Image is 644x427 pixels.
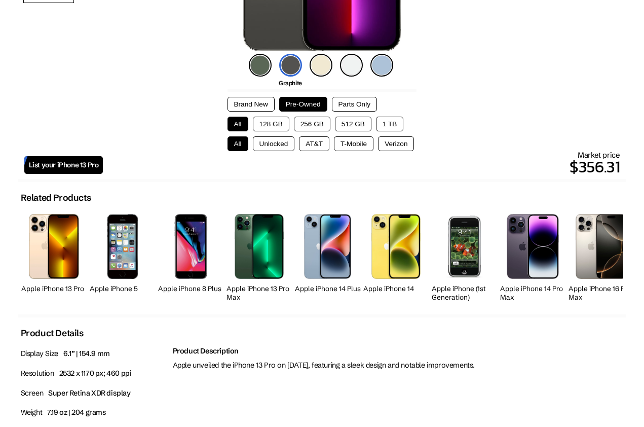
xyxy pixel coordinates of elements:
h2: Product Details [21,328,84,339]
span: 6.1” | 154.9 mm [63,349,110,358]
p: Apple unveiled the iPhone 13 Pro on [DATE], featuring a sleek design and notable improvements. [173,358,624,373]
button: 128 GB [253,117,289,131]
h2: Apple iPhone 14 Plus [295,284,361,293]
button: Verizon [378,136,414,151]
img: silver-icon [340,54,363,77]
h2: Apple iPhone 16 Pro Max [569,284,634,302]
img: graphite-icon [279,54,302,77]
a: iPhone 5s Apple iPhone 5 [90,208,156,304]
img: iPhone 16 Pro Max [576,214,627,278]
span: 7.19 oz | 204 grams [47,408,106,417]
p: Display Size [21,346,168,361]
span: List your iPhone 13 Pro [29,161,99,169]
img: iPhone 8 Plus [174,214,207,278]
h2: Related Products [21,192,91,203]
button: Pre-Owned [279,97,327,112]
a: iPhone 8 Plus Apple iPhone 8 Plus [158,208,224,304]
a: iPhone 13 Pro Max Apple iPhone 13 Pro Max [226,208,292,304]
span: 2532 x 1170 px; 460 ppi [59,369,132,378]
img: alpine-green-icon [249,54,272,77]
button: T-Mobile [334,136,373,151]
button: 256 GB [294,117,330,131]
h2: Product Description [173,346,624,355]
button: All [228,136,248,151]
img: gold-icon [310,54,332,77]
button: AT&T [299,136,329,151]
button: Brand New [228,97,275,112]
p: Screen [21,386,168,401]
img: iPhone 14 Pro Max [507,214,559,278]
a: List your iPhone 13 Pro [24,156,103,174]
button: Parts Only [332,97,377,112]
span: Graphite [279,79,302,87]
h2: Apple iPhone 5 [90,284,156,293]
a: iPhone (1st Generation) Apple iPhone (1st Generation) [432,208,498,304]
p: Weight [21,405,168,420]
button: All [228,117,248,131]
a: iPhone 14 Pro Max Apple iPhone 14 Pro Max [500,208,566,304]
a: iPhone 14 Plus Apple iPhone 14 Plus [295,208,361,304]
h2: Apple iPhone 13 Pro Max [226,284,292,302]
img: iPhone (1st Generation) [444,214,484,278]
button: Unlocked [253,136,295,151]
button: 512 GB [335,117,371,131]
a: iPhone 16 Pro Max Apple iPhone 16 Pro Max [569,208,634,304]
h2: Apple iPhone 14 Pro Max [500,284,566,302]
div: Market price [103,150,620,179]
p: $356.31 [103,155,620,179]
img: iPhone 14 [371,214,420,278]
button: 1 TB [376,117,403,131]
img: sierra-blue-icon [370,54,393,77]
img: iPhone 13 Pro Max [235,214,284,278]
img: iPhone 14 Plus [304,214,351,278]
h2: Apple iPhone 8 Plus [158,284,224,293]
h2: Apple iPhone 13 Pro [21,284,87,293]
p: Resolution [21,366,168,381]
img: iPhone 5s [107,214,138,278]
a: iPhone 14 Apple iPhone 14 [363,208,429,304]
img: iPhone 13 Pro [29,214,80,278]
h2: Apple iPhone (1st Generation) [432,284,498,302]
h2: Apple iPhone 14 [363,284,429,293]
a: iPhone 13 Pro Apple iPhone 13 Pro [21,208,87,304]
span: Super Retina XDR display [48,388,130,398]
